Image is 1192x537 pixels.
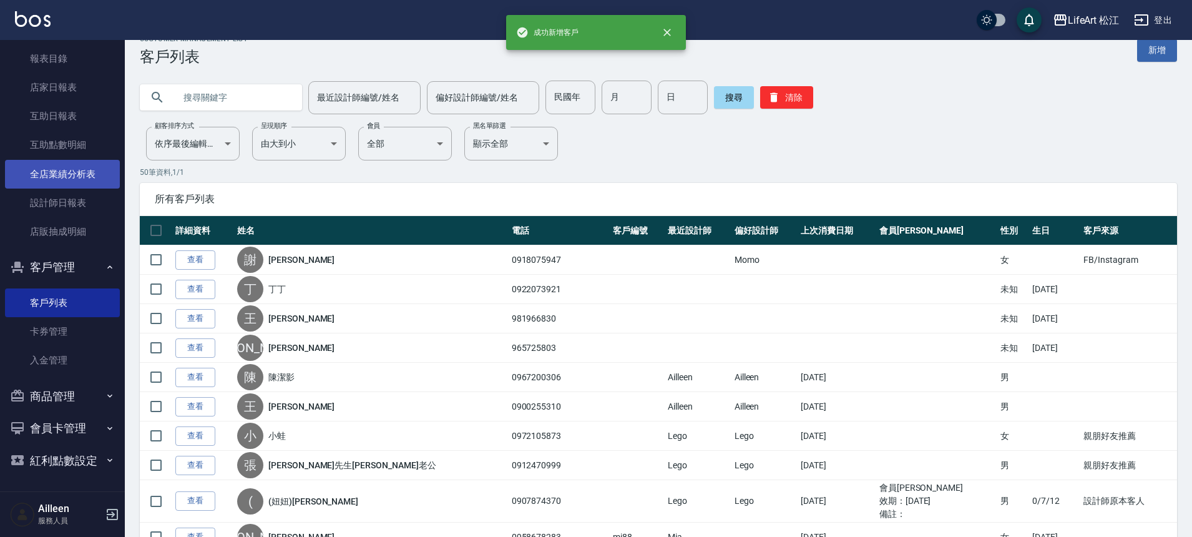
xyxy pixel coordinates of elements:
a: 查看 [175,250,215,270]
a: [PERSON_NAME]先生[PERSON_NAME]老公 [268,459,436,471]
td: 男 [997,451,1029,480]
td: 男 [997,363,1029,392]
a: 店販抽成明細 [5,217,120,246]
a: 查看 [175,280,215,299]
td: 981966830 [509,304,610,333]
th: 偏好設計師 [731,216,798,245]
p: 服務人員 [38,515,102,526]
td: 設計師原本客人 [1080,480,1177,523]
a: 查看 [175,338,215,358]
button: 搜尋 [714,86,754,109]
td: Ailleen [665,363,731,392]
th: 客戶來源 [1080,216,1177,245]
div: 王 [237,393,263,420]
td: 0922073921 [509,275,610,304]
div: 謝 [237,247,263,273]
th: 客戶編號 [610,216,665,245]
a: 查看 [175,309,215,328]
button: 會員卡管理 [5,412,120,445]
a: 查看 [175,368,215,387]
th: 生日 [1029,216,1081,245]
td: Lego [665,480,731,523]
div: 王 [237,305,263,332]
td: 0/7/12 [1029,480,1081,523]
th: 詳細資料 [172,216,234,245]
td: 女 [997,245,1029,275]
td: Lego [731,480,798,523]
td: Lego [665,421,731,451]
th: 會員[PERSON_NAME] [876,216,997,245]
td: Lego [731,451,798,480]
td: [DATE] [798,480,876,523]
td: 0900255310 [509,392,610,421]
td: 男 [997,480,1029,523]
th: 性別 [997,216,1029,245]
div: [PERSON_NAME] [237,335,263,361]
td: [DATE] [1029,304,1081,333]
th: 上次消費日期 [798,216,876,245]
ul: 會員[PERSON_NAME] [879,481,994,495]
a: 新增 [1137,39,1177,62]
button: 紅利點數設定 [5,445,120,477]
div: 小 [237,423,263,449]
td: 未知 [997,333,1029,363]
a: 查看 [175,456,215,475]
td: [DATE] [798,392,876,421]
h3: 客戶列表 [140,48,248,66]
span: 成功新增客戶 [516,26,579,39]
td: 0972105873 [509,421,610,451]
a: 小蛙 [268,430,286,442]
div: ( [237,488,263,515]
span: 所有客戶列表 [155,193,1162,205]
td: [DATE] [798,451,876,480]
td: 男 [997,392,1029,421]
a: 全店業績分析表 [5,160,120,189]
button: save [1017,7,1042,32]
a: [PERSON_NAME] [268,254,335,266]
a: 查看 [175,491,215,511]
a: 入金管理 [5,346,120,375]
label: 會員 [367,121,380,131]
td: 親朋好友推薦 [1080,421,1177,451]
img: Logo [15,11,51,27]
button: LifeArt 松江 [1048,7,1125,33]
td: 女 [997,421,1029,451]
div: 丁 [237,276,263,302]
a: [PERSON_NAME] [268,400,335,413]
td: 0967200306 [509,363,610,392]
th: 最近設計師 [665,216,731,245]
td: Ailleen [731,363,798,392]
button: 商品管理 [5,380,120,413]
a: 卡券管理 [5,317,120,346]
a: [PERSON_NAME] [268,312,335,325]
label: 呈現順序 [261,121,287,131]
a: 互助點數明細 [5,131,120,159]
td: 未知 [997,275,1029,304]
ul: 備註： [879,508,994,521]
td: 0912470999 [509,451,610,480]
button: close [653,19,681,46]
td: [DATE] [1029,275,1081,304]
td: [DATE] [798,421,876,451]
td: 0918075947 [509,245,610,275]
td: Lego [665,451,731,480]
td: 親朋好友推薦 [1080,451,1177,480]
div: 張 [237,452,263,478]
td: 未知 [997,304,1029,333]
td: Ailleen [731,392,798,421]
a: 查看 [175,426,215,446]
div: 全部 [358,127,452,160]
button: 登出 [1129,9,1177,32]
label: 黑名單篩選 [473,121,506,131]
a: 陳潔影 [268,371,295,383]
td: 0907874370 [509,480,610,523]
a: 店家日報表 [5,73,120,102]
a: 互助日報表 [5,102,120,131]
th: 電話 [509,216,610,245]
a: 客戶列表 [5,288,120,317]
td: [DATE] [798,363,876,392]
div: 陳 [237,364,263,390]
a: 查看 [175,397,215,416]
input: 搜尋關鍵字 [175,81,292,114]
a: [PERSON_NAME] [268,342,335,354]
